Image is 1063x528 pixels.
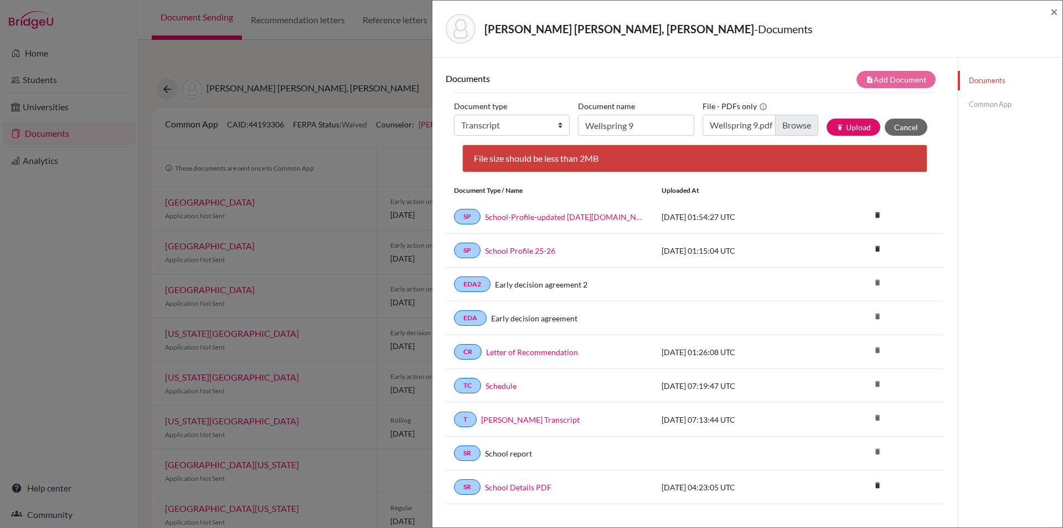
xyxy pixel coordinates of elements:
[446,186,653,196] div: Document Type / Name
[869,376,886,392] i: delete
[869,240,886,257] i: delete
[653,380,819,392] div: [DATE] 07:19:47 UTC
[653,481,819,493] div: [DATE] 04:23:05 UTC
[653,211,819,223] div: [DATE] 01:54:27 UTC
[869,207,886,223] i: delete
[653,245,819,257] div: [DATE] 01:15:04 UTC
[866,76,874,84] i: note_add
[454,445,481,461] a: SR
[485,481,551,493] a: School Details PDF
[454,243,481,258] a: SP
[958,95,1062,114] a: Common App
[578,98,635,115] label: Document name
[485,245,555,257] a: School Profile 25-26
[1050,3,1058,19] span: ×
[485,211,645,223] a: School-Profile-updated [DATE][DOMAIN_NAME][DATE]_wide
[653,346,819,358] div: [DATE] 01:26:08 UTC
[703,98,767,115] label: File - PDFs only
[446,73,695,84] h6: Documents
[885,119,927,136] button: Cancel
[486,346,578,358] a: Letter of Recommendation
[827,119,880,136] button: publishUpload
[495,279,587,290] a: Early decision agreement 2
[653,186,819,196] div: Uploaded at
[454,378,481,393] a: TC
[869,409,886,426] i: delete
[836,124,844,131] i: publish
[454,276,491,292] a: EDA2
[856,71,936,88] button: note_addAdd Document
[1050,5,1058,18] button: Close
[486,380,517,392] a: Schedule
[454,310,487,326] a: EDA
[485,448,532,459] a: School report
[454,98,507,115] label: Document type
[754,22,813,35] span: - Documents
[491,312,577,324] a: Early decision agreement
[869,479,886,494] a: delete
[481,414,580,426] a: [PERSON_NAME] Transcript
[454,412,477,427] a: T
[869,308,886,325] i: delete
[454,479,481,495] a: SR
[869,274,886,291] i: delete
[869,342,886,358] i: delete
[462,145,927,172] div: File size should be less than 2MB
[454,344,482,360] a: CR
[869,242,886,257] a: delete
[869,443,886,460] i: delete
[484,22,754,35] strong: [PERSON_NAME] [PERSON_NAME], [PERSON_NAME]
[454,209,481,224] a: SP
[653,414,819,426] div: [DATE] 07:13:44 UTC
[869,477,886,494] i: delete
[869,208,886,223] a: delete
[958,71,1062,90] a: Documents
